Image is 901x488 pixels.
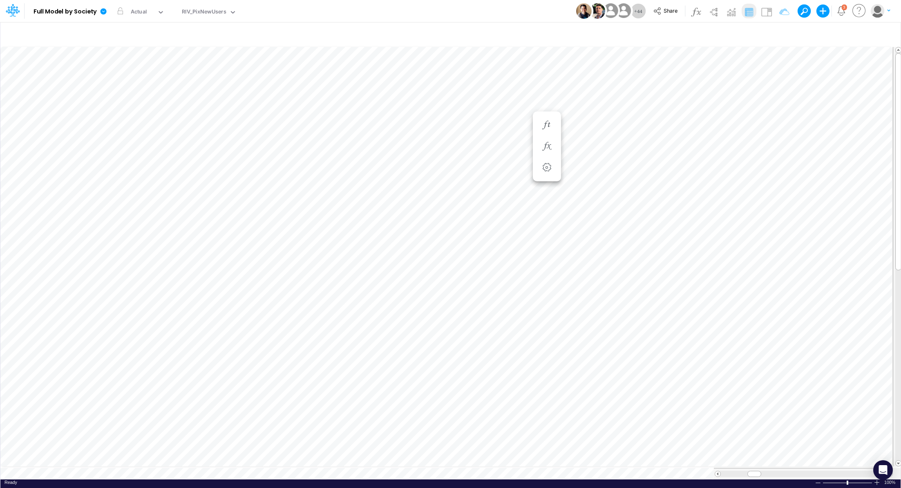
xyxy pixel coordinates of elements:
img: User Image Icon [576,3,592,19]
b: Full Model by Society [34,8,97,16]
div: Zoom level [884,479,897,486]
span: Share [664,7,677,13]
div: Open Intercom Messenger [873,460,893,480]
div: Zoom [847,481,848,485]
div: 3 unread items [843,5,845,9]
a: Notifications [836,6,846,16]
span: Ready [4,480,17,485]
div: In Ready mode [4,479,17,486]
span: + 44 [634,9,642,14]
div: RIV_PixNewUsers [182,8,226,17]
div: Zoom In [874,479,880,486]
div: Zoom Out [815,480,821,486]
div: Actual [131,8,147,17]
span: 100% [884,479,897,486]
input: Type a title here [7,26,723,42]
img: User Image Icon [614,2,633,20]
img: User Image Icon [601,2,620,20]
button: Share [649,5,683,18]
div: Zoom [823,479,874,486]
img: User Image Icon [590,3,605,19]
